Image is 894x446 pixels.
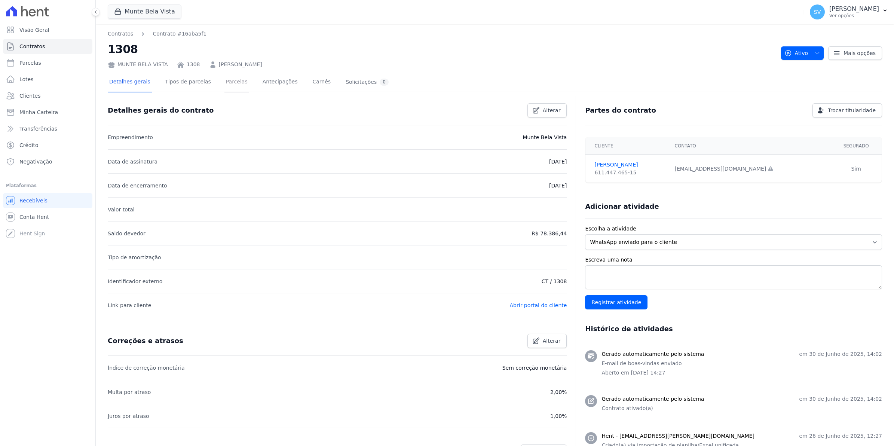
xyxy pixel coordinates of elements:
a: Alterar [527,103,567,117]
span: Ativo [784,46,808,60]
th: Cliente [585,137,670,155]
p: Contrato ativado(a) [601,404,882,412]
p: Munte Bela Vista [523,133,567,142]
div: MUNTE BELA VISTA [108,61,168,68]
a: [PERSON_NAME] [594,161,665,169]
div: [EMAIL_ADDRESS][DOMAIN_NAME] [675,165,826,173]
span: Alterar [543,337,561,345]
h3: Correções e atrasos [108,336,183,345]
a: Alterar [527,334,567,348]
p: Data de encerramento [108,181,167,190]
h3: Gerado automaticamente pelo sistema [601,350,704,358]
span: Lotes [19,76,34,83]
p: Juros por atraso [108,412,149,421]
p: Link para cliente [108,301,151,310]
span: Minha Carteira [19,109,58,116]
p: Data de assinatura [108,157,157,166]
a: Contratos [108,30,133,38]
label: Escreva uma nota [585,256,882,264]
p: E-mail de boas-vindas enviado [601,360,882,367]
h3: Adicionar atividade [585,202,659,211]
a: Conta Hent [3,210,92,224]
p: 2,00% [550,388,567,397]
button: Munte Bela Vista [108,4,181,19]
a: Abrir portal do cliente [510,302,567,308]
span: Conta Hent [19,213,49,221]
a: Detalhes gerais [108,73,152,92]
p: Índice de correção monetária [108,363,185,372]
h3: Gerado automaticamente pelo sistema [601,395,704,403]
label: Escolha a atividade [585,225,882,233]
a: Clientes [3,88,92,103]
a: Negativação [3,154,92,169]
a: Lotes [3,72,92,87]
a: Antecipações [261,73,299,92]
p: 1,00% [550,412,567,421]
span: Parcelas [19,59,41,67]
p: Ver opções [829,13,879,19]
p: Empreendimento [108,133,153,142]
a: Contrato #16aba5f1 [153,30,206,38]
div: 0 [380,79,389,86]
p: Aberto em [DATE] 14:27 [601,369,882,377]
button: Ativo [781,46,824,60]
span: Trocar titularidade [828,107,876,114]
input: Registrar atividade [585,295,647,309]
p: em 30 de Junho de 2025, 14:02 [799,395,882,403]
span: Negativação [19,158,52,165]
span: Crédito [19,141,39,149]
span: Recebíveis [19,197,48,204]
td: Sim [830,155,882,183]
p: CT / 1308 [542,277,567,286]
p: em 26 de Junho de 2025, 12:27 [799,432,882,440]
button: SV [PERSON_NAME] Ver opções [804,1,894,22]
a: Visão Geral [3,22,92,37]
p: em 30 de Junho de 2025, 14:02 [799,350,882,358]
p: Sem correção monetária [502,363,567,372]
th: Segurado [830,137,882,155]
a: Carnês [311,73,332,92]
p: [DATE] [549,157,567,166]
span: Contratos [19,43,45,50]
div: 611.447.465-15 [594,169,665,177]
h3: Hent - [EMAIL_ADDRESS][PERSON_NAME][DOMAIN_NAME] [601,432,754,440]
a: 1308 [187,61,200,68]
a: Parcelas [3,55,92,70]
p: [PERSON_NAME] [829,5,879,13]
p: Multa por atraso [108,388,151,397]
a: [PERSON_NAME] [219,61,262,68]
nav: Breadcrumb [108,30,775,38]
th: Contato [670,137,831,155]
a: Tipos de parcelas [164,73,212,92]
span: Mais opções [844,49,876,57]
a: Parcelas [224,73,249,92]
div: Plataformas [6,181,89,190]
p: Saldo devedor [108,229,146,238]
span: Transferências [19,125,57,132]
span: Alterar [543,107,561,114]
h3: Detalhes gerais do contrato [108,106,214,115]
span: Visão Geral [19,26,49,34]
p: Identificador externo [108,277,162,286]
p: [DATE] [549,181,567,190]
h3: Histórico de atividades [585,324,673,333]
a: Trocar titularidade [812,103,882,117]
span: SV [814,9,821,15]
span: Clientes [19,92,40,100]
a: Minha Carteira [3,105,92,120]
a: Crédito [3,138,92,153]
p: R$ 78.386,44 [532,229,567,238]
nav: Breadcrumb [108,30,206,38]
a: Recebíveis [3,193,92,208]
a: Contratos [3,39,92,54]
a: Mais opções [828,46,882,60]
div: Solicitações [346,79,389,86]
p: Valor total [108,205,135,214]
p: Tipo de amortização [108,253,161,262]
h3: Partes do contrato [585,106,656,115]
h2: 1308 [108,41,775,58]
a: Transferências [3,121,92,136]
a: Solicitações0 [344,73,390,92]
